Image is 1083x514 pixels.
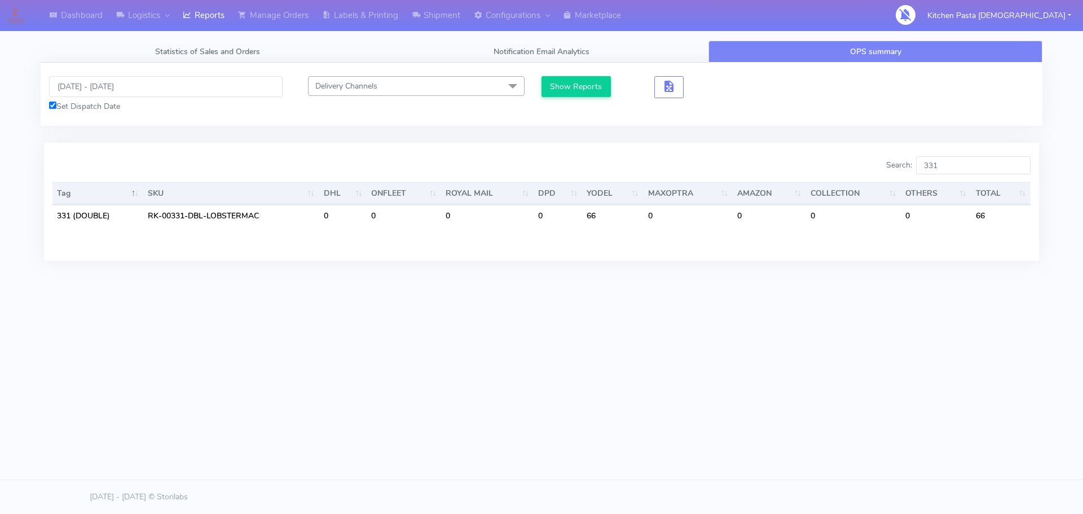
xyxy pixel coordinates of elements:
td: 331 (DOUBLE) [52,205,143,226]
td: RK-00331-DBL-LOBSTERMAC [143,205,319,226]
th: Tag: activate to sort column descending [52,182,143,205]
td: 0 [644,205,733,226]
th: ROYAL MAIL : activate to sort column ascending [441,182,534,205]
input: Search: [916,156,1031,174]
th: DHL : activate to sort column ascending [319,182,367,205]
td: 66 [582,205,643,226]
th: YODEL : activate to sort column ascending [582,182,643,205]
td: 0 [319,205,367,226]
th: MAXOPTRA : activate to sort column ascending [644,182,733,205]
th: SKU: activate to sort column ascending [143,182,319,205]
span: OPS summary [850,46,901,57]
span: Delivery Channels [315,81,377,91]
td: 0 [534,205,582,226]
span: Statistics of Sales and Orders [155,46,260,57]
th: DPD : activate to sort column ascending [534,182,582,205]
button: Kitchen Pasta [DEMOGRAPHIC_DATA] [919,4,1080,27]
th: OTHERS : activate to sort column ascending [901,182,971,205]
td: 0 [901,205,971,226]
input: Pick the Daterange [49,76,283,97]
td: 0 [367,205,441,226]
th: AMAZON : activate to sort column ascending [733,182,806,205]
td: 0 [806,205,901,226]
button: Show Reports [541,76,611,97]
div: Set Dispatch Date [49,100,283,112]
th: TOTAL : activate to sort column ascending [971,182,1031,205]
th: ONFLEET : activate to sort column ascending [367,182,441,205]
td: 0 [441,205,534,226]
th: COLLECTION : activate to sort column ascending [806,182,901,205]
td: 66 [971,205,1031,226]
ul: Tabs [41,41,1042,63]
td: 0 [733,205,806,226]
label: Search: [886,156,1031,174]
span: Notification Email Analytics [494,46,589,57]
